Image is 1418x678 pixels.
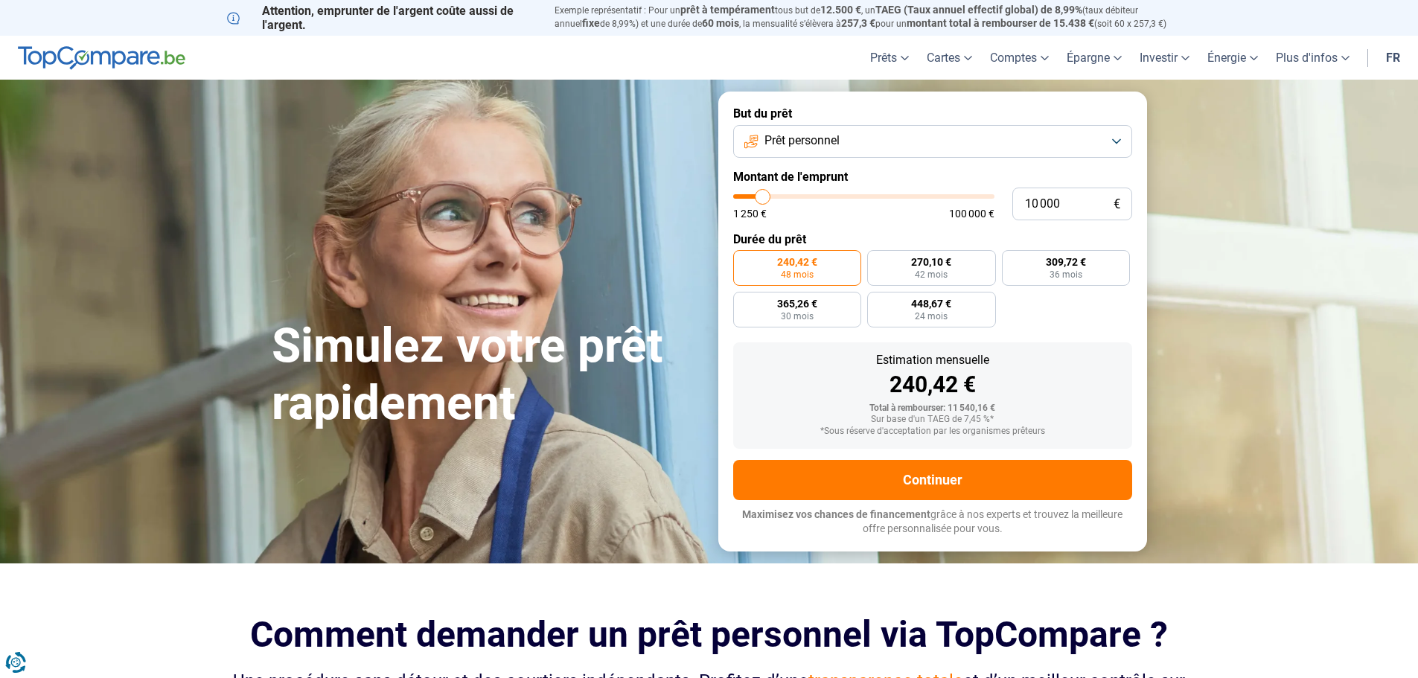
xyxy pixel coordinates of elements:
[745,415,1120,425] div: Sur base d'un TAEG de 7,45 %*
[702,17,739,29] span: 60 mois
[733,208,767,219] span: 1 250 €
[582,17,600,29] span: fixe
[911,257,951,267] span: 270,10 €
[1114,198,1120,211] span: €
[745,354,1120,366] div: Estimation mensuelle
[820,4,861,16] span: 12.500 €
[777,298,817,309] span: 365,26 €
[1050,270,1082,279] span: 36 mois
[733,460,1132,500] button: Continuer
[555,4,1192,31] p: Exemple représentatif : Pour un tous but de , un (taux débiteur annuel de 8,99%) et une durée de ...
[733,508,1132,537] p: grâce à nos experts et trouvez la meilleure offre personnalisée pour vous.
[745,403,1120,414] div: Total à rembourser: 11 540,16 €
[915,312,948,321] span: 24 mois
[227,614,1192,655] h2: Comment demander un prêt personnel via TopCompare ?
[1046,257,1086,267] span: 309,72 €
[915,270,948,279] span: 42 mois
[1377,36,1409,80] a: fr
[1058,36,1131,80] a: Épargne
[777,257,817,267] span: 240,42 €
[742,508,930,520] span: Maximisez vos chances de financement
[841,17,875,29] span: 257,3 €
[227,4,537,32] p: Attention, emprunter de l'argent coûte aussi de l'argent.
[733,232,1132,246] label: Durée du prêt
[745,426,1120,437] div: *Sous réserve d'acceptation par les organismes prêteurs
[1267,36,1358,80] a: Plus d'infos
[918,36,981,80] a: Cartes
[733,106,1132,121] label: But du prêt
[18,46,185,70] img: TopCompare
[981,36,1058,80] a: Comptes
[861,36,918,80] a: Prêts
[733,170,1132,184] label: Montant de l'emprunt
[764,132,840,149] span: Prêt personnel
[949,208,994,219] span: 100 000 €
[733,125,1132,158] button: Prêt personnel
[1198,36,1267,80] a: Énergie
[1131,36,1198,80] a: Investir
[875,4,1082,16] span: TAEG (Taux annuel effectif global) de 8,99%
[680,4,775,16] span: prêt à tempérament
[911,298,951,309] span: 448,67 €
[781,312,814,321] span: 30 mois
[272,318,700,432] h1: Simulez votre prêt rapidement
[781,270,814,279] span: 48 mois
[907,17,1094,29] span: montant total à rembourser de 15.438 €
[745,374,1120,396] div: 240,42 €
